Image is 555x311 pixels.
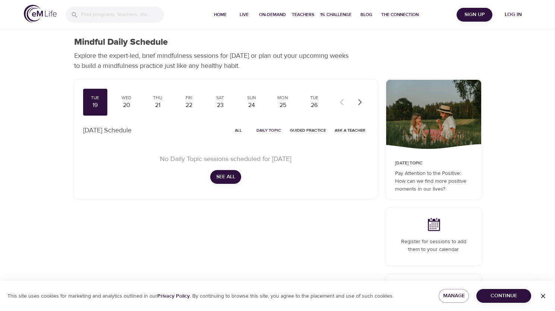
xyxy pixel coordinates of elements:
[253,125,284,136] button: Daily Topic
[290,127,326,134] span: Guided Practice
[439,289,469,303] button: Manage
[495,8,531,22] button: Log in
[210,170,241,184] button: See All
[395,160,472,167] p: [DATE] Topic
[216,172,235,182] span: See All
[148,101,167,110] div: 21
[86,95,105,101] div: Tue
[476,289,531,303] button: Continue
[256,127,281,134] span: Daily Topic
[230,127,247,134] span: All
[227,125,250,136] button: All
[332,125,368,136] button: Ask a Teacher
[117,101,136,110] div: 20
[287,125,329,136] button: Guided Practice
[305,101,324,110] div: 26
[74,51,354,71] p: Explore the expert-led, brief mindfulness sessions for [DATE] or plan out your upcoming weeks to ...
[381,11,419,19] span: The Connection
[335,127,365,134] span: Ask a Teacher
[457,8,492,22] button: Sign Up
[498,10,528,19] span: Log in
[395,170,472,193] p: Pay Attention to the Positive: How can we find more positive moments in our lives?
[211,95,230,101] div: Sat
[180,101,198,110] div: 22
[83,125,132,135] p: [DATE] Schedule
[180,95,198,101] div: Fri
[74,37,168,48] h1: Mindful Daily Schedule
[259,11,286,19] span: On-Demand
[482,291,525,301] span: Continue
[117,95,136,101] div: Wed
[81,7,164,23] input: Find programs, teachers, etc...
[24,5,57,22] img: logo
[157,293,190,299] a: Privacy Policy
[305,95,324,101] div: Tue
[211,101,230,110] div: 23
[235,11,253,19] span: Live
[86,101,105,110] div: 19
[357,11,375,19] span: Blog
[148,95,167,101] div: Thu
[445,291,463,301] span: Manage
[242,95,261,101] div: Sun
[92,154,359,164] p: No Daily Topic sessions scheduled for [DATE]
[211,11,229,19] span: Home
[320,11,351,19] span: 1% Challenge
[395,238,472,254] p: Register for sessions to add them to your calendar
[274,101,292,110] div: 25
[274,95,292,101] div: Mon
[292,11,314,19] span: Teachers
[242,101,261,110] div: 24
[460,10,489,19] span: Sign Up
